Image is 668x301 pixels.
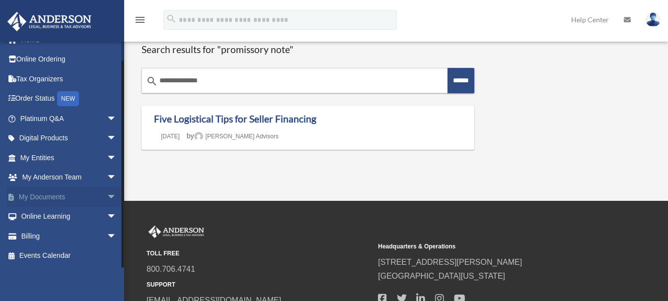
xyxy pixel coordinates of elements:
span: arrow_drop_down [107,128,127,149]
a: [PERSON_NAME] Advisors [194,133,279,140]
a: [GEOGRAPHIC_DATA][US_STATE] [378,272,505,280]
a: Digital Productsarrow_drop_down [7,128,132,148]
img: Anderson Advisors Platinum Portal [147,226,206,239]
span: arrow_drop_down [107,168,127,188]
span: by [187,132,279,140]
a: [DATE] [154,133,187,140]
small: SUPPORT [147,280,371,290]
a: Online Learningarrow_drop_down [7,207,132,227]
span: arrow_drop_down [107,226,127,246]
a: Order StatusNEW [7,89,132,109]
i: search [146,75,158,87]
a: Online Ordering [7,50,132,69]
a: menu [134,17,146,26]
h1: Search results for "promissory note" [142,44,474,56]
span: arrow_drop_down [107,109,127,129]
span: arrow_drop_down [107,148,127,168]
small: TOLL FREE [147,248,371,259]
a: [STREET_ADDRESS][PERSON_NAME] [378,258,522,266]
a: Tax Organizers [7,69,132,89]
a: My Entitiesarrow_drop_down [7,148,132,168]
a: Events Calendar [7,246,132,266]
a: My Documentsarrow_drop_down [7,187,132,207]
a: Five Logistical Tips for Seller Financing [154,113,316,124]
span: arrow_drop_down [107,207,127,227]
small: Headquarters & Operations [378,241,602,252]
i: search [166,13,177,24]
a: Platinum Q&Aarrow_drop_down [7,109,132,128]
a: Billingarrow_drop_down [7,226,132,246]
a: 800.706.4741 [147,265,195,273]
img: User Pic [646,12,661,27]
i: menu [134,14,146,26]
img: Anderson Advisors Platinum Portal [4,12,94,31]
a: My Anderson Teamarrow_drop_down [7,168,132,187]
div: NEW [57,91,79,106]
span: arrow_drop_down [107,187,127,207]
